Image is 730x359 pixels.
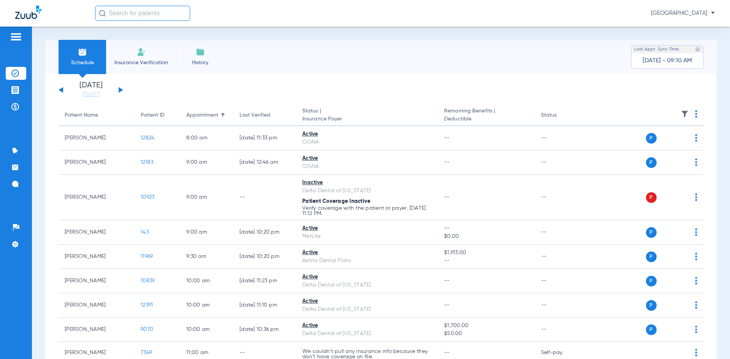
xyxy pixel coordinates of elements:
[137,47,146,57] img: Manual Insurance Verification
[302,330,432,338] div: Delta Dental of [US_STATE]
[180,318,233,342] td: 10:00 AM
[535,293,586,318] td: --
[141,350,152,355] span: 7349
[59,150,135,175] td: [PERSON_NAME]
[141,327,153,332] span: 9070
[233,318,296,342] td: [DATE] 10:36 PM
[302,305,432,313] div: Delta Dental of [US_STATE]
[646,300,657,311] span: P
[180,293,233,318] td: 10:00 AM
[59,293,135,318] td: [PERSON_NAME]
[141,160,153,165] span: 12183
[78,47,87,57] img: Schedule
[646,251,657,262] span: P
[651,9,715,17] span: [GEOGRAPHIC_DATA]
[535,245,586,269] td: --
[302,187,432,195] div: Delta Dental of [US_STATE]
[180,245,233,269] td: 9:30 AM
[695,134,697,142] img: group-dot-blue.svg
[233,293,296,318] td: [DATE] 11:10 PM
[240,111,270,119] div: Last Verified
[444,350,450,355] span: --
[535,269,586,293] td: --
[233,175,296,220] td: --
[302,225,432,232] div: Active
[695,228,697,236] img: group-dot-blue.svg
[141,135,154,141] span: 12824
[112,59,171,66] span: Insurance Verification
[646,157,657,168] span: P
[646,276,657,286] span: P
[182,59,218,66] span: History
[444,115,528,123] span: Deductible
[444,249,528,257] span: $1,913.00
[444,278,450,283] span: --
[10,32,22,41] img: hamburger-icon
[68,91,114,98] a: [DATE]
[695,110,697,118] img: group-dot-blue.svg
[695,47,700,52] img: last sync help info
[535,150,586,175] td: --
[141,229,149,235] span: 143
[444,135,450,141] span: --
[302,115,432,123] span: Insurance Payer
[444,322,528,330] span: $1,700.00
[302,138,432,146] div: CIGNA
[302,297,432,305] div: Active
[535,175,586,220] td: --
[141,278,155,283] span: 10839
[186,111,227,119] div: Appointment
[695,253,697,260] img: group-dot-blue.svg
[59,126,135,150] td: [PERSON_NAME]
[59,175,135,220] td: [PERSON_NAME]
[180,150,233,175] td: 9:00 AM
[59,245,135,269] td: [PERSON_NAME]
[643,57,692,65] span: [DATE] - 09:10 AM
[59,318,135,342] td: [PERSON_NAME]
[302,155,432,163] div: Active
[302,322,432,330] div: Active
[59,220,135,245] td: [PERSON_NAME]
[535,126,586,150] td: --
[296,105,438,126] th: Status |
[141,254,153,259] span: 11969
[302,199,370,204] span: Patient Coverage Inactive
[535,220,586,245] td: --
[233,245,296,269] td: [DATE] 10:20 PM
[444,302,450,308] span: --
[233,150,296,175] td: [DATE] 12:46 AM
[240,111,290,119] div: Last Verified
[95,6,190,21] input: Search for patients
[681,110,689,118] img: filter.svg
[692,323,730,359] iframe: Chat Widget
[180,220,233,245] td: 9:00 AM
[233,220,296,245] td: [DATE] 10:20 PM
[444,225,528,232] span: --
[646,133,657,144] span: P
[302,273,432,281] div: Active
[141,111,165,119] div: Patient ID
[15,6,41,19] img: Zuub Logo
[695,301,697,309] img: group-dot-blue.svg
[302,257,432,265] div: Aetna Dental Plans
[233,269,296,293] td: [DATE] 11:23 PM
[141,195,154,200] span: 10923
[444,257,528,265] span: --
[302,249,432,257] div: Active
[302,179,432,187] div: Inactive
[64,59,100,66] span: Schedule
[59,269,135,293] td: [PERSON_NAME]
[695,193,697,201] img: group-dot-blue.svg
[180,175,233,220] td: 9:00 AM
[695,158,697,166] img: group-dot-blue.svg
[444,160,450,165] span: --
[65,111,129,119] div: Patient Name
[535,105,586,126] th: Status
[196,47,205,57] img: History
[302,163,432,171] div: CIGNA
[68,82,114,98] li: [DATE]
[695,277,697,285] img: group-dot-blue.svg
[535,318,586,342] td: --
[233,126,296,150] td: [DATE] 11:33 PM
[99,10,106,17] img: Search Icon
